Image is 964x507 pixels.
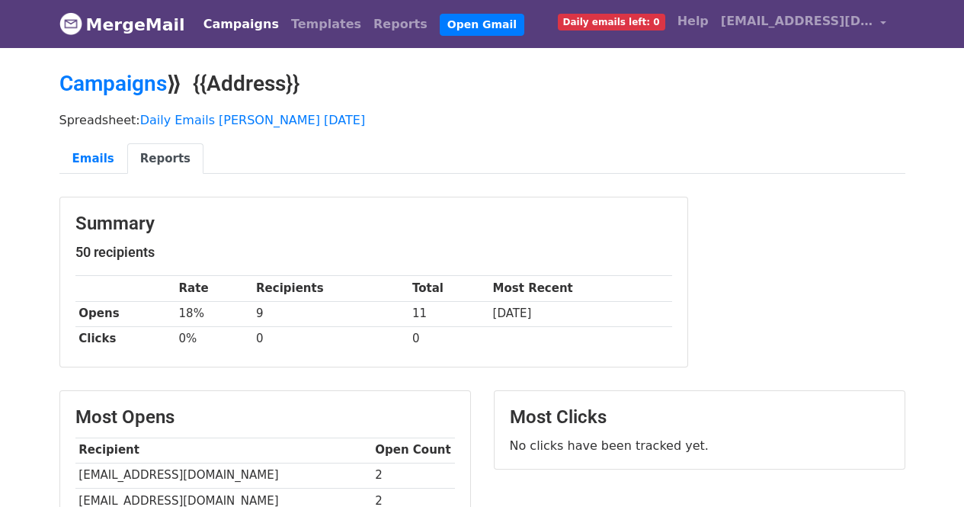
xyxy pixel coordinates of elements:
p: Spreadsheet: [59,112,905,128]
a: MergeMail [59,8,185,40]
a: Help [671,6,715,37]
span: Daily emails left: 0 [558,14,665,30]
a: Emails [59,143,127,175]
img: MergeMail logo [59,12,82,35]
h2: ⟫ {{Address}} [59,71,905,97]
a: Daily emails left: 0 [552,6,671,37]
a: Templates [285,9,367,40]
h3: Most Opens [75,406,455,428]
td: [EMAIL_ADDRESS][DOMAIN_NAME] [75,463,372,488]
td: 0 [408,326,489,351]
p: No clicks have been tracked yet. [510,438,889,454]
th: Recipient [75,438,372,463]
td: 2 [372,463,455,488]
td: 9 [252,301,408,326]
td: 0% [175,326,253,351]
a: Open Gmail [440,14,524,36]
a: Campaigns [197,9,285,40]
a: Campaigns [59,71,167,96]
td: [DATE] [489,301,672,326]
a: Daily Emails [PERSON_NAME] [DATE] [140,113,365,127]
a: Reports [127,143,203,175]
a: Reports [367,9,434,40]
span: [EMAIL_ADDRESS][DOMAIN_NAME] [721,12,873,30]
th: Clicks [75,326,175,351]
h3: Summary [75,213,672,235]
td: 11 [408,301,489,326]
th: Total [408,276,489,301]
h5: 50 recipients [75,244,672,261]
th: Recipients [252,276,408,301]
td: 18% [175,301,253,326]
th: Rate [175,276,253,301]
th: Most Recent [489,276,672,301]
th: Opens [75,301,175,326]
h3: Most Clicks [510,406,889,428]
th: Open Count [372,438,455,463]
a: [EMAIL_ADDRESS][DOMAIN_NAME] [715,6,893,42]
td: 0 [252,326,408,351]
